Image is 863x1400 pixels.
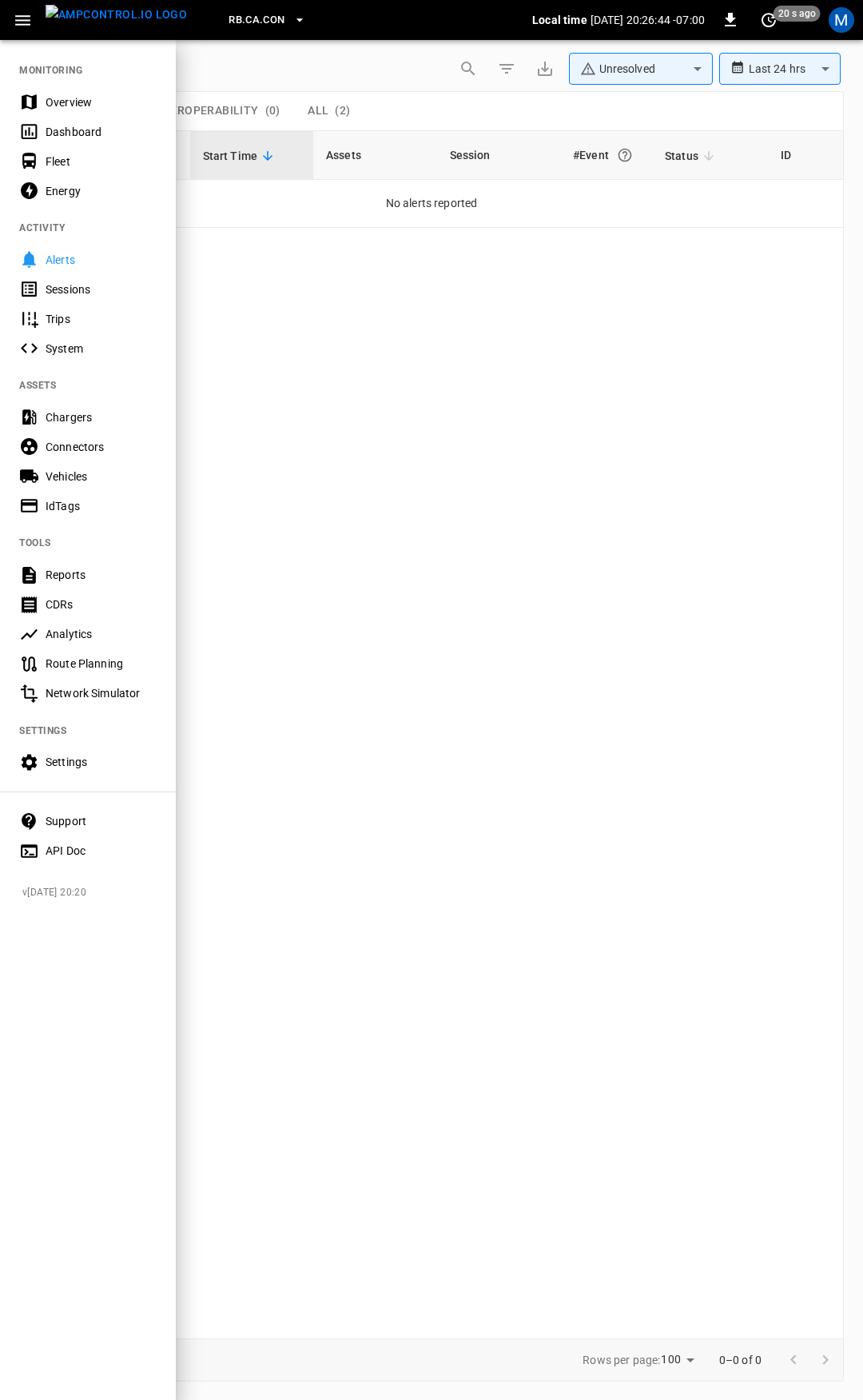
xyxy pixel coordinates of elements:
[46,341,157,357] div: System
[829,7,854,33] div: profile-icon
[46,311,157,327] div: Trips
[46,183,157,199] div: Energy
[46,5,187,25] img: ampcontrol.io logo
[46,124,157,140] div: Dashboard
[46,94,157,110] div: Overview
[591,12,705,28] p: [DATE] 20:26:44 -07:00
[46,843,157,859] div: API Doc
[46,498,157,514] div: IdTags
[46,813,157,829] div: Support
[46,469,157,485] div: Vehicles
[46,567,157,583] div: Reports
[46,596,157,612] div: CDRs
[46,685,157,701] div: Network Simulator
[46,626,157,642] div: Analytics
[46,656,157,672] div: Route Planning
[756,7,781,33] button: set refresh interval
[532,12,587,28] p: Local time
[46,252,157,268] div: Alerts
[229,11,284,30] span: RB.CA.CON
[774,6,821,22] span: 20 s ago
[46,409,157,425] div: Chargers
[46,754,157,770] div: Settings
[46,439,157,455] div: Connectors
[46,154,157,170] div: Fleet
[46,281,157,297] div: Sessions
[22,885,163,901] span: v [DATE] 20:20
